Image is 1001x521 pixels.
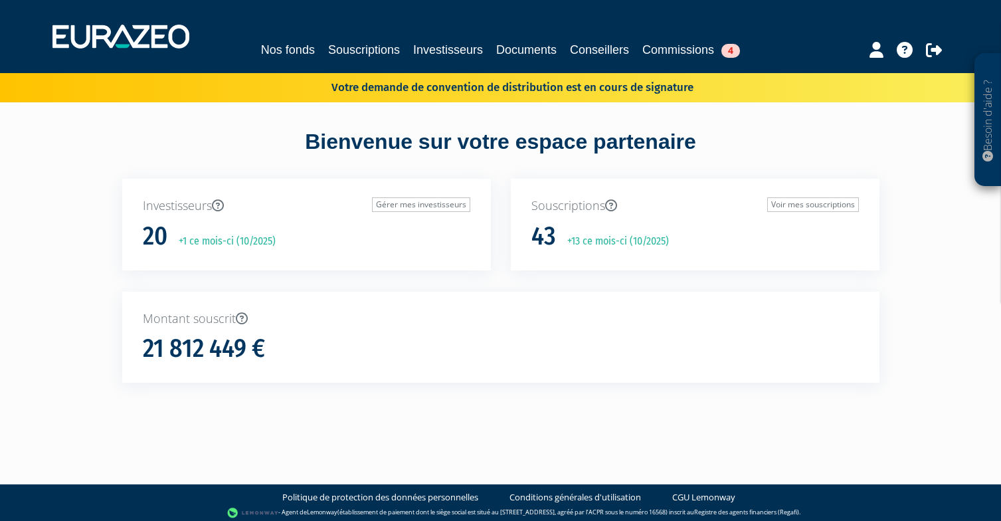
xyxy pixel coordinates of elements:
p: +1 ce mois-ci (10/2025) [169,234,276,249]
h1: 43 [531,223,556,251]
a: CGU Lemonway [672,491,735,504]
span: 4 [721,44,740,58]
img: logo-lemonway.png [227,506,278,520]
p: +13 ce mois-ci (10/2025) [558,234,669,249]
a: Nos fonds [261,41,315,59]
p: Investisseurs [143,197,470,215]
a: Souscriptions [328,41,400,59]
div: - Agent de (établissement de paiement dont le siège social est situé au [STREET_ADDRESS], agréé p... [13,506,988,520]
div: Bienvenue sur votre espace partenaire [112,127,889,179]
a: Gérer mes investisseurs [372,197,470,212]
p: Votre demande de convention de distribution est en cours de signature [293,76,693,96]
a: Investisseurs [413,41,483,59]
a: Registre des agents financiers (Regafi) [694,508,799,517]
p: Montant souscrit [143,310,859,328]
a: Conseillers [570,41,629,59]
p: Besoin d'aide ? [980,60,996,180]
a: Lemonway [307,508,337,517]
a: Commissions4 [642,41,740,59]
a: Documents [496,41,557,59]
p: Souscriptions [531,197,859,215]
a: Politique de protection des données personnelles [282,491,478,504]
a: Voir mes souscriptions [767,197,859,212]
img: 1732889491-logotype_eurazeo_blanc_rvb.png [52,25,189,49]
h1: 21 812 449 € [143,335,265,363]
a: Conditions générales d'utilisation [509,491,641,504]
h1: 20 [143,223,167,251]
